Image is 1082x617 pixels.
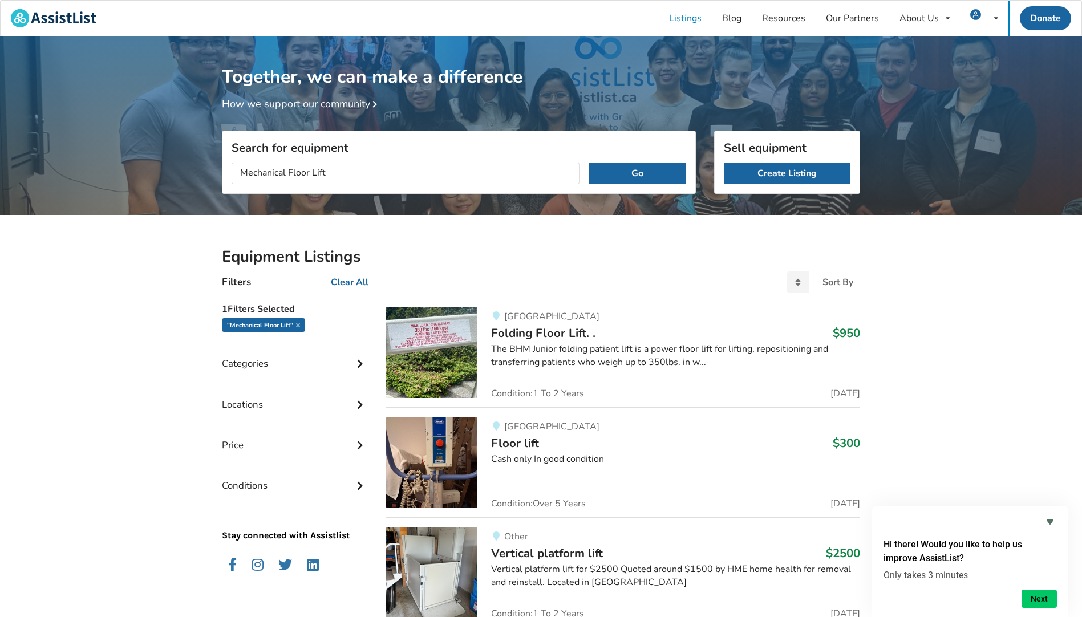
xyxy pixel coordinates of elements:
h2: Hi there! Would you like to help us improve AssistList? [884,538,1057,565]
u: Clear All [331,276,368,289]
div: About Us [899,14,939,23]
div: Locations [222,376,368,416]
h3: Search for equipment [232,140,686,155]
div: Vertical platform lift for $2500 Quoted around $1500 by HME home health for removal and reinstall... [491,563,860,589]
img: assistlist-logo [11,9,96,27]
h3: $950 [833,326,860,340]
div: Price [222,416,368,457]
a: Our Partners [816,1,889,36]
p: Stay connected with Assistlist [222,497,368,542]
a: Blog [712,1,752,36]
h1: Together, we can make a difference [222,36,860,88]
span: Floor lift [491,435,539,451]
span: [GEOGRAPHIC_DATA] [504,310,599,323]
a: transfer aids-floor lift [GEOGRAPHIC_DATA]Floor lift$300Cash only In good conditionCondition:Over... [386,407,860,517]
button: Go [589,163,686,184]
img: transfer aids-folding floor lift. . [386,307,477,398]
span: Other [504,530,528,543]
div: Conditions [222,457,368,497]
p: Only takes 3 minutes [884,570,1057,581]
h3: $2500 [826,546,860,561]
img: transfer aids-floor lift [386,417,477,508]
h3: $300 [833,436,860,450]
h2: Equipment Listings [222,247,860,267]
a: Donate [1020,6,1071,30]
h3: Sell equipment [724,140,850,155]
div: Categories [222,335,368,375]
a: Resources [752,1,816,36]
span: Vertical platform lift [491,545,603,561]
button: Next question [1022,590,1057,608]
span: [DATE] [830,389,860,398]
a: Listings [659,1,712,36]
div: Cash only In good condition [491,453,860,466]
div: The BHM Junior folding patient lift is a power floor lift for lifting, repositioning and transfer... [491,343,860,369]
img: user icon [970,9,981,20]
span: Folding Floor Lift. . [491,325,595,341]
a: Create Listing [724,163,850,184]
span: [DATE] [830,499,860,508]
div: "Mechanical Floor Lift" [222,318,305,332]
a: How we support our community [222,97,382,111]
button: Hide survey [1043,515,1057,529]
a: transfer aids-folding floor lift. .[GEOGRAPHIC_DATA]Folding Floor Lift. .$950The BHM Junior foldi... [386,307,860,407]
span: Condition: Over 5 Years [491,499,586,508]
div: Sort By [822,278,853,287]
input: I am looking for... [232,163,580,184]
h5: 1 Filters Selected [222,298,368,318]
span: [GEOGRAPHIC_DATA] [504,420,599,433]
h4: Filters [222,275,251,289]
span: Condition: 1 To 2 Years [491,389,584,398]
div: Hi there! Would you like to help us improve AssistList? [884,515,1057,608]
